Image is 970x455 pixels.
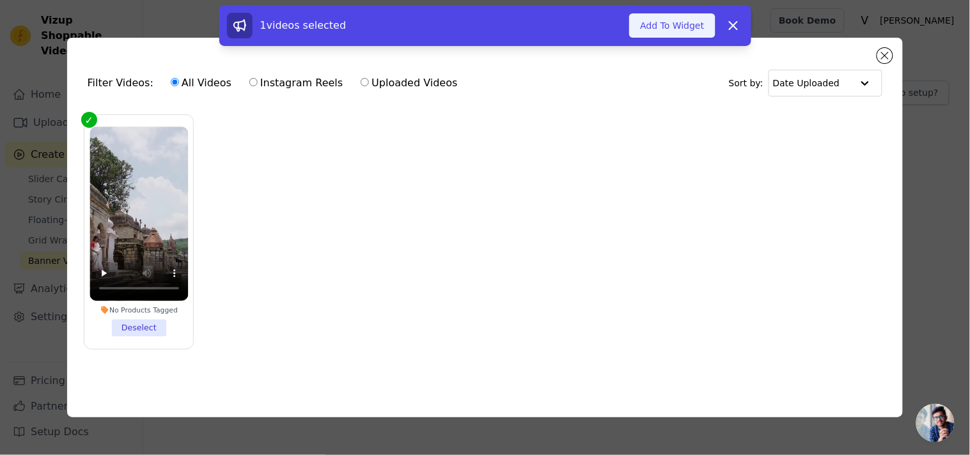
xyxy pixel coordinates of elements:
label: Uploaded Videos [360,75,458,91]
button: Close modal [877,48,893,63]
button: Add To Widget [629,13,715,38]
label: Instagram Reels [249,75,343,91]
div: Sort by: [729,70,883,96]
label: All Videos [170,75,232,91]
div: No Products Tagged [90,306,188,315]
span: 1 videos selected [260,19,347,31]
div: Filter Videos: [88,68,465,98]
a: Open chat [916,404,955,442]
